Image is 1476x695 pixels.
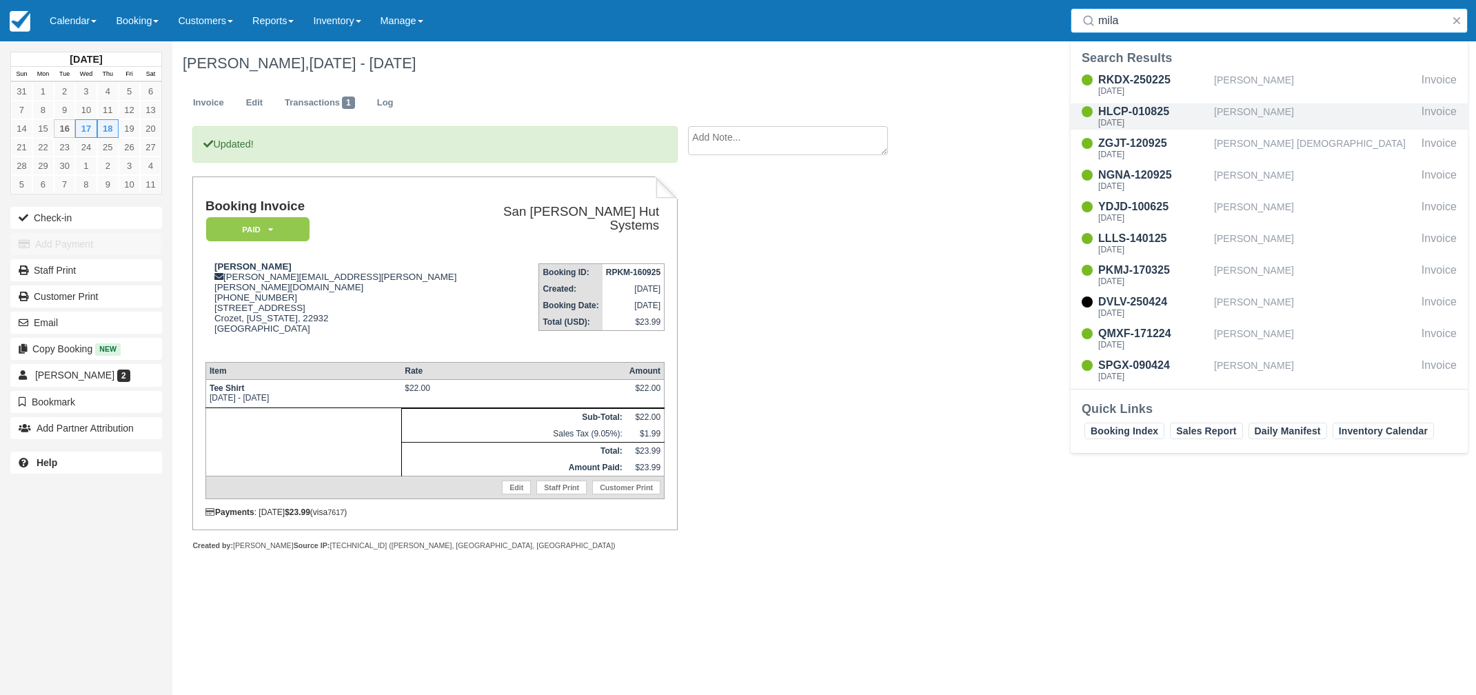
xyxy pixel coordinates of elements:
[1084,423,1164,439] a: Booking Index
[75,101,97,119] a: 10
[629,383,660,404] div: $22.00
[11,101,32,119] a: 7
[54,119,75,138] a: 16
[1071,357,1468,383] a: SPGX-090424[DATE][PERSON_NAME]Invoice
[54,138,75,157] a: 23
[11,175,32,194] a: 5
[1082,50,1457,66] div: Search Results
[1071,72,1468,98] a: RKDX-250225[DATE][PERSON_NAME]Invoice
[1098,357,1209,374] div: SPGX-090424
[10,11,30,32] img: checkfront-main-nav-mini-logo.png
[32,101,54,119] a: 8
[1422,357,1457,383] div: Invoice
[11,157,32,175] a: 28
[1214,103,1416,130] div: [PERSON_NAME]
[401,380,626,408] td: $22.00
[1071,103,1468,130] a: HLCP-010825[DATE][PERSON_NAME]Invoice
[1214,262,1416,288] div: [PERSON_NAME]
[10,233,162,255] button: Add Payment
[1098,341,1209,349] div: [DATE]
[342,97,355,109] span: 1
[11,138,32,157] a: 21
[1098,245,1209,254] div: [DATE]
[10,452,162,474] a: Help
[1071,230,1468,256] a: LLLS-140125[DATE][PERSON_NAME]Invoice
[75,82,97,101] a: 3
[97,157,119,175] a: 2
[119,175,140,194] a: 10
[10,338,162,360] button: Copy Booking New
[1214,199,1416,225] div: [PERSON_NAME]
[1098,87,1209,95] div: [DATE]
[10,207,162,229] button: Check-in
[401,443,626,460] th: Total:
[492,205,659,233] h2: San [PERSON_NAME] Hut Systems
[97,138,119,157] a: 25
[1098,119,1209,127] div: [DATE]
[1214,72,1416,98] div: [PERSON_NAME]
[1214,230,1416,256] div: [PERSON_NAME]
[75,138,97,157] a: 24
[10,285,162,308] a: Customer Print
[119,119,140,138] a: 19
[1214,135,1416,161] div: [PERSON_NAME] [DEMOGRAPHIC_DATA]
[294,541,330,550] strong: Source IP:
[539,314,603,331] th: Total (USD):
[1098,230,1209,247] div: LLLS-140125
[1098,167,1209,183] div: NGNA-120925
[1098,182,1209,190] div: [DATE]
[1422,325,1457,352] div: Invoice
[1071,325,1468,352] a: QMXF-171224[DATE][PERSON_NAME]Invoice
[1422,135,1457,161] div: Invoice
[119,138,140,157] a: 26
[205,507,254,517] strong: Payments
[1214,294,1416,320] div: [PERSON_NAME]
[1071,294,1468,320] a: DVLV-250424[DATE][PERSON_NAME]Invoice
[1248,423,1327,439] a: Daily Manifest
[10,259,162,281] a: Staff Print
[1214,167,1416,193] div: [PERSON_NAME]
[214,261,292,272] strong: [PERSON_NAME]
[274,90,365,117] a: Transactions1
[1098,103,1209,120] div: HLCP-010825
[1333,423,1434,439] a: Inventory Calendar
[10,417,162,439] button: Add Partner Attribution
[119,101,140,119] a: 12
[626,459,665,476] td: $23.99
[1422,262,1457,288] div: Invoice
[119,157,140,175] a: 3
[75,175,97,194] a: 8
[502,481,531,494] a: Edit
[205,363,401,380] th: Item
[205,216,305,242] a: Paid
[119,82,140,101] a: 5
[54,157,75,175] a: 30
[32,157,54,175] a: 29
[1071,167,1468,193] a: NGNA-120925[DATE][PERSON_NAME]Invoice
[626,409,665,426] td: $22.00
[140,157,161,175] a: 4
[367,90,404,117] a: Log
[140,119,161,138] a: 20
[54,67,75,82] th: Tue
[236,90,273,117] a: Edit
[97,119,119,138] a: 18
[70,54,102,65] strong: [DATE]
[32,175,54,194] a: 6
[11,82,32,101] a: 31
[1098,277,1209,285] div: [DATE]
[1422,167,1457,193] div: Invoice
[309,54,416,72] span: [DATE] - [DATE]
[1071,262,1468,288] a: PKMJ-170325[DATE][PERSON_NAME]Invoice
[35,370,114,381] span: [PERSON_NAME]
[1098,199,1209,215] div: YDJD-100625
[140,138,161,157] a: 27
[210,383,244,393] strong: Tee Shirt
[536,481,587,494] a: Staff Print
[401,363,626,380] th: Rate
[1082,401,1457,417] div: Quick Links
[327,508,344,516] small: 7617
[75,119,97,138] a: 17
[1214,325,1416,352] div: [PERSON_NAME]
[32,67,54,82] th: Mon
